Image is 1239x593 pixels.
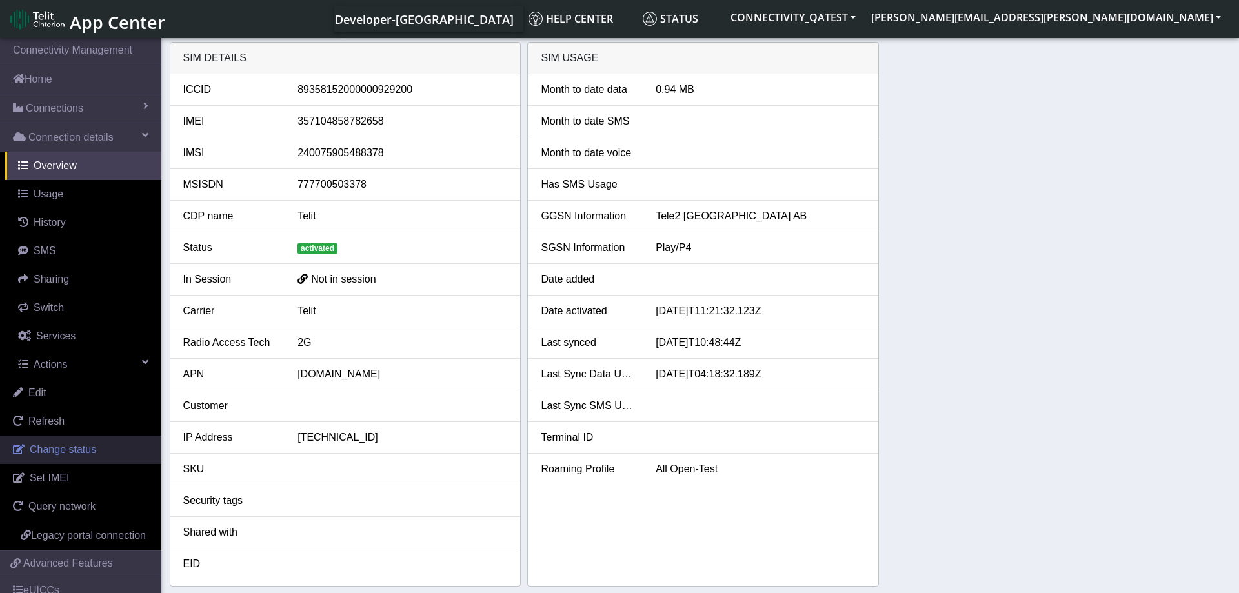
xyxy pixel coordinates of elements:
[10,5,163,33] a: App Center
[531,240,646,256] div: SGSN Information
[174,398,288,414] div: Customer
[34,245,56,256] span: SMS
[311,274,376,285] span: Not in session
[288,177,517,192] div: 777700503378
[5,322,161,350] a: Services
[34,188,63,199] span: Usage
[288,367,517,382] div: [DOMAIN_NAME]
[174,177,288,192] div: MSISDN
[638,6,723,32] a: Status
[723,6,863,29] button: CONNECTIVITY_QATEST
[5,152,161,180] a: Overview
[643,12,657,26] img: status.svg
[288,335,517,350] div: 2G
[531,367,646,382] div: Last Sync Data Usage
[174,525,288,540] div: Shared with
[174,82,288,97] div: ICCID
[28,416,65,427] span: Refresh
[531,430,646,445] div: Terminal ID
[5,180,161,208] a: Usage
[529,12,613,26] span: Help center
[297,243,337,254] span: activated
[174,556,288,572] div: EID
[528,43,878,74] div: SIM Usage
[531,177,646,192] div: Has SMS Usage
[5,237,161,265] a: SMS
[531,114,646,129] div: Month to date SMS
[170,43,521,74] div: SIM details
[646,240,875,256] div: Play/P4
[531,303,646,319] div: Date activated
[646,367,875,382] div: [DATE]T04:18:32.189Z
[531,145,646,161] div: Month to date voice
[646,303,875,319] div: [DATE]T11:21:32.123Z
[31,530,146,541] span: Legacy portal connection
[288,430,517,445] div: [TECHNICAL_ID]
[174,430,288,445] div: IP Address
[643,12,698,26] span: Status
[863,6,1229,29] button: [PERSON_NAME][EMAIL_ADDRESS][PERSON_NAME][DOMAIN_NAME]
[174,493,288,508] div: Security tags
[288,303,517,319] div: Telit
[174,461,288,477] div: SKU
[531,208,646,224] div: GGSN Information
[5,294,161,322] a: Switch
[34,359,67,370] span: Actions
[26,101,83,116] span: Connections
[646,335,875,350] div: [DATE]T10:48:44Z
[34,274,69,285] span: Sharing
[5,208,161,237] a: History
[288,145,517,161] div: 240075905488378
[174,114,288,129] div: IMEI
[30,472,69,483] span: Set IMEI
[288,208,517,224] div: Telit
[23,556,113,571] span: Advanced Features
[174,145,288,161] div: IMSI
[531,272,646,287] div: Date added
[646,82,875,97] div: 0.94 MB
[5,265,161,294] a: Sharing
[531,82,646,97] div: Month to date data
[174,272,288,287] div: In Session
[531,335,646,350] div: Last synced
[529,12,543,26] img: knowledge.svg
[531,461,646,477] div: Roaming Profile
[646,208,875,224] div: Tele2 [GEOGRAPHIC_DATA] AB
[30,444,96,455] span: Change status
[646,461,875,477] div: All Open-Test
[174,335,288,350] div: Radio Access Tech
[5,350,161,379] a: Actions
[34,302,64,313] span: Switch
[34,217,66,228] span: History
[174,367,288,382] div: APN
[334,6,513,32] a: Your current platform instance
[174,303,288,319] div: Carrier
[28,130,114,145] span: Connection details
[70,10,165,34] span: App Center
[335,12,514,27] span: Developer-[GEOGRAPHIC_DATA]
[288,82,517,97] div: 89358152000000929200
[174,208,288,224] div: CDP name
[523,6,638,32] a: Help center
[34,160,77,171] span: Overview
[28,387,46,398] span: Edit
[10,9,65,30] img: logo-telit-cinterion-gw-new.png
[174,240,288,256] div: Status
[288,114,517,129] div: 357104858782658
[531,398,646,414] div: Last Sync SMS Usage
[36,330,76,341] span: Services
[28,501,96,512] span: Query network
